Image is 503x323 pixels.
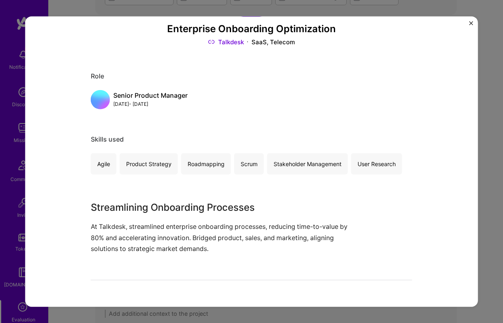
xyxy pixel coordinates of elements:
h3: Streamlining Onboarding Processes [91,200,352,215]
a: Talkdesk [208,38,244,46]
div: Product Strategy [120,153,178,175]
div: Stakeholder Management [267,153,348,175]
h3: Enterprise Onboarding Optimization [91,23,412,35]
img: Link [208,38,215,46]
div: Senior Product Manager [113,91,188,100]
p: At Talkdesk, streamlined enterprise onboarding processes, reducing time-to-value by 80% and accel... [91,221,352,254]
div: [DATE] - [DATE] [113,100,188,108]
div: Scrum [234,153,264,175]
div: User Research [351,153,402,175]
div: Other projects from this builder [91,306,412,315]
div: Role [91,72,412,80]
div: Skills used [91,135,412,144]
div: SaaS, Telecom [251,38,295,46]
button: Close [469,21,473,29]
img: Dot [247,38,248,46]
img: placeholder.5677c315.png [91,90,110,109]
div: Roadmapping [181,153,231,175]
div: Agile [91,153,117,175]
